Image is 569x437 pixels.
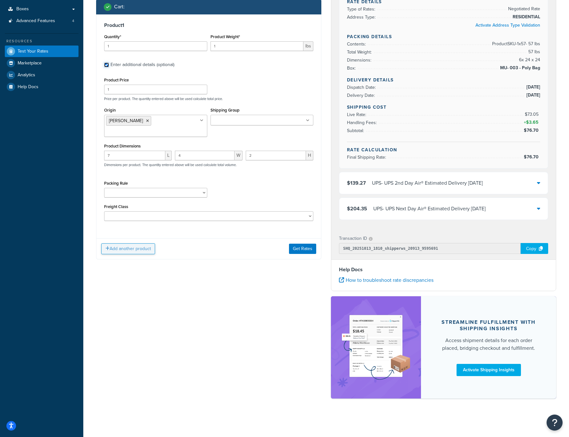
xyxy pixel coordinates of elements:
div: UPS - UPS 2nd Day Air® Estimated Delivery [DATE] [372,179,483,188]
p: Transaction ID [339,234,367,243]
a: Test Your Rates [5,46,78,57]
span: $139.27 [347,179,366,187]
label: Packing Rule [104,181,128,186]
span: Analytics [18,72,35,78]
a: Marketplace [5,57,78,69]
div: UPS - UPS Next Day Air® Estimated Delivery [DATE] [373,204,486,213]
span: [PERSON_NAME] [109,117,143,124]
span: Help Docs [18,84,38,90]
span: [DATE] [525,91,540,99]
a: Analytics [5,69,78,81]
input: 0.00 [210,41,304,51]
span: Total Weight: [347,49,373,55]
input: 0 [104,41,207,51]
span: $76.70 [524,154,540,160]
span: Contents: [347,41,367,47]
h2: Cart : [114,4,125,10]
span: H [306,151,313,160]
label: Freight Class [104,204,128,209]
button: Get Rates [289,244,316,254]
a: Activate Shipping Insights [457,364,521,376]
span: 6 x 24 x 24 [517,56,540,64]
h4: Shipping Cost [347,104,540,111]
h4: Packing Details [347,33,540,40]
span: RESIDENTIAL [511,13,540,21]
span: 4 [72,18,74,24]
span: Address Type: [347,14,377,21]
div: Streamline Fulfillment with Shipping Insights [436,319,541,332]
button: Open Resource Center [547,415,563,431]
span: Subtotal: [347,127,366,134]
span: Handling Fees: [347,119,378,126]
span: Boxes [16,6,29,12]
label: Product Weight* [210,34,240,39]
label: Shipping Group [210,108,240,113]
input: Enter additional details (optional) [104,63,109,67]
a: How to troubleshoot rate discrepancies [339,276,433,284]
a: Advanced Features4 [5,15,78,27]
p: Price per product. The quantity entered above will be used calculate total price. [103,97,315,101]
h4: Help Docs [339,266,548,273]
span: Product SKU-1 x 57 - 57 lbs [491,40,540,48]
span: MU- 003 - Poly Bag [499,64,540,72]
span: 57 lbs [527,48,540,56]
img: feature-image-si-e24932ea9b9fcd0ff835db86be1ff8d589347e8876e1638d903ea230a36726be.png [341,306,411,389]
span: Box: [347,65,357,71]
li: Advanced Features [5,15,78,27]
div: Copy [521,243,548,254]
span: $73.05 [525,111,540,118]
span: Negotiated Rate [507,5,540,13]
span: Final Shipping Rate: [347,154,388,161]
span: L [165,151,172,160]
span: W [235,151,243,160]
a: Activate Address Type Validation [475,22,540,29]
span: Test Your Rates [18,49,48,54]
span: Delivery Date: [347,92,376,99]
div: Resources [5,38,78,44]
div: Enter additional details (optional) [111,60,174,69]
span: Marketplace [18,61,42,66]
span: $3.65 [526,119,540,126]
span: Live Rate: [347,111,368,118]
p: Dimensions per product. The quantity entered above will be used calculate total volume. [103,163,237,167]
label: Quantity* [104,34,121,39]
span: [DATE] [525,83,540,91]
label: Product Price [104,78,129,82]
h4: Delivery Details [347,77,540,83]
label: Product Dimensions [104,144,141,148]
span: $204.35 [347,205,367,212]
label: Origin [104,108,116,113]
span: Type of Rates: [347,6,377,13]
a: Boxes [5,3,78,15]
div: Access shipment details for each order placed, bridging checkout and fulfillment. [436,337,541,352]
span: $76.70 [524,127,540,134]
span: + [523,119,540,126]
a: Help Docs [5,81,78,93]
span: Dimensions: [347,57,373,63]
span: Dispatch Date: [347,84,377,91]
h4: Rate Calculation [347,147,540,153]
h3: Product 1 [104,22,313,29]
span: lbs [303,41,313,51]
button: Add another product [101,243,155,254]
span: Advanced Features [16,18,55,24]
